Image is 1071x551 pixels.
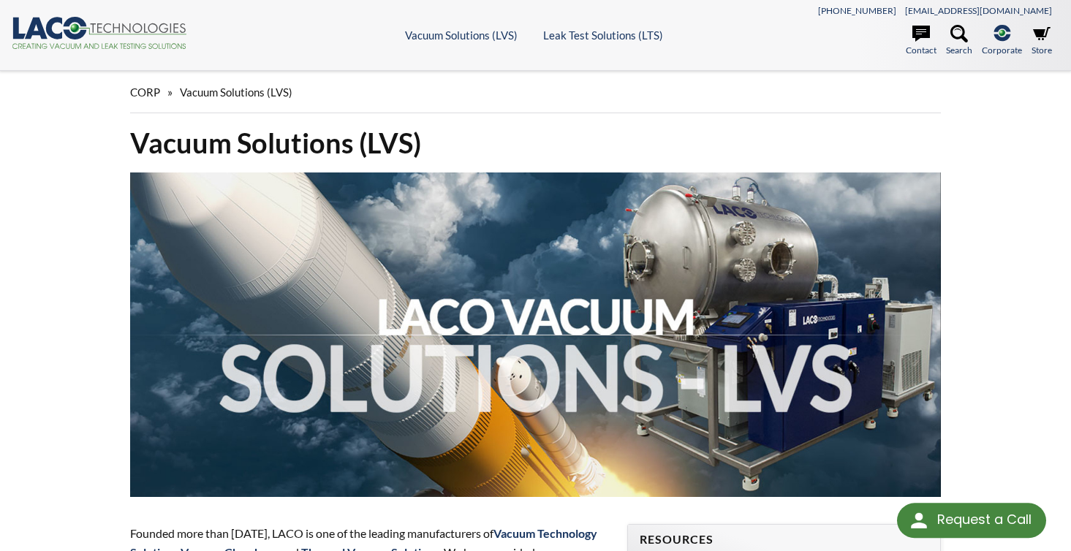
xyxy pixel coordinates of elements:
h4: Resources [640,532,928,547]
a: Leak Test Solutions (LTS) [543,28,663,42]
div: Request a Call [937,503,1032,536]
a: Contact [906,25,936,57]
span: CORP [130,85,160,99]
img: LACO Vacuum Solutions - LVS header [130,172,942,497]
a: Vacuum Solutions (LVS) [405,28,518,42]
h1: Vacuum Solutions (LVS) [130,125,942,161]
img: round button [907,509,931,532]
a: [PHONE_NUMBER] [818,5,896,16]
span: Corporate [982,43,1022,57]
div: Request a Call [897,503,1046,538]
span: Vacuum Solutions (LVS) [180,85,292,99]
a: [EMAIL_ADDRESS][DOMAIN_NAME] [905,5,1052,16]
a: Store [1032,25,1052,57]
div: » [130,72,942,113]
a: Search [946,25,972,57]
